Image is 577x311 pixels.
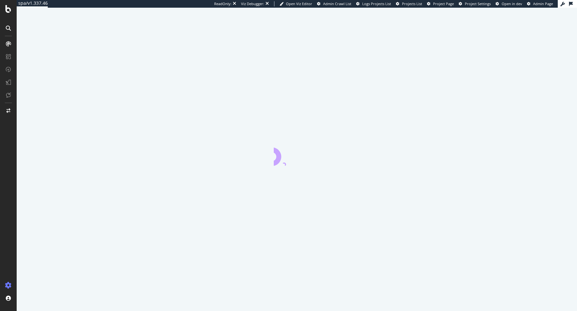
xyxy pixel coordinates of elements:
[402,1,422,6] span: Projects List
[502,1,522,6] span: Open in dev
[533,1,553,6] span: Admin Page
[286,1,312,6] span: Open Viz Editor
[459,1,491,6] a: Project Settings
[465,1,491,6] span: Project Settings
[317,1,351,6] a: Admin Crawl List
[214,1,231,6] div: ReadOnly:
[427,1,454,6] a: Project Page
[274,143,320,166] div: animation
[241,1,264,6] div: Viz Debugger:
[433,1,454,6] span: Project Page
[396,1,422,6] a: Projects List
[496,1,522,6] a: Open in dev
[356,1,391,6] a: Logs Projects List
[323,1,351,6] span: Admin Crawl List
[362,1,391,6] span: Logs Projects List
[527,1,553,6] a: Admin Page
[280,1,312,6] a: Open Viz Editor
